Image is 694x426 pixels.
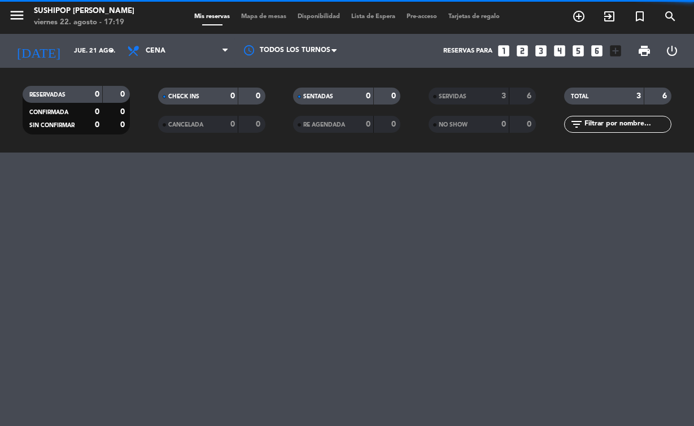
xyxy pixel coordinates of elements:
[8,7,25,24] i: menu
[527,120,534,128] strong: 0
[564,7,594,26] span: RESERVAR MESA
[571,94,588,99] span: TOTAL
[8,7,25,28] button: menu
[366,120,370,128] strong: 0
[633,10,647,23] i: turned_in_not
[443,14,505,20] span: Tarjetas de regalo
[391,92,398,100] strong: 0
[8,38,68,63] i: [DATE]
[256,120,263,128] strong: 0
[658,34,686,68] div: LOG OUT
[95,108,99,116] strong: 0
[443,47,492,55] span: Reservas para
[534,44,548,58] i: looks_3
[230,120,235,128] strong: 0
[189,14,235,20] span: Mis reservas
[120,121,127,129] strong: 0
[292,14,346,20] span: Disponibilidad
[303,94,333,99] span: SENTADAS
[105,44,119,58] i: arrow_drop_down
[665,44,679,58] i: power_settings_new
[662,92,669,100] strong: 6
[501,120,506,128] strong: 0
[168,94,199,99] span: CHECK INS
[552,44,567,58] i: looks_4
[590,44,604,58] i: looks_6
[34,6,134,17] div: Sushipop [PERSON_NAME]
[366,92,370,100] strong: 0
[256,92,263,100] strong: 0
[496,44,511,58] i: looks_one
[168,122,203,128] span: CANCELADA
[34,17,134,28] div: viernes 22. agosto - 17:19
[571,44,586,58] i: looks_5
[29,110,68,115] span: CONFIRMADA
[230,92,235,100] strong: 0
[625,7,655,26] span: Reserva especial
[29,123,75,128] span: SIN CONFIRMAR
[572,10,586,23] i: add_circle_outline
[146,47,165,55] span: Cena
[120,108,127,116] strong: 0
[95,121,99,129] strong: 0
[636,92,641,100] strong: 3
[594,7,625,26] span: WALK IN
[235,14,292,20] span: Mapa de mesas
[303,122,345,128] span: RE AGENDADA
[638,44,651,58] span: print
[501,92,506,100] strong: 3
[29,92,66,98] span: RESERVADAS
[527,92,534,100] strong: 6
[439,94,466,99] span: SERVIDAS
[95,90,99,98] strong: 0
[664,10,677,23] i: search
[608,44,623,58] i: add_box
[120,90,127,98] strong: 0
[655,7,686,26] span: BUSCAR
[603,10,616,23] i: exit_to_app
[583,118,671,131] input: Filtrar por nombre...
[515,44,530,58] i: looks_two
[346,14,401,20] span: Lista de Espera
[439,122,468,128] span: NO SHOW
[401,14,443,20] span: Pre-acceso
[570,118,583,131] i: filter_list
[391,120,398,128] strong: 0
